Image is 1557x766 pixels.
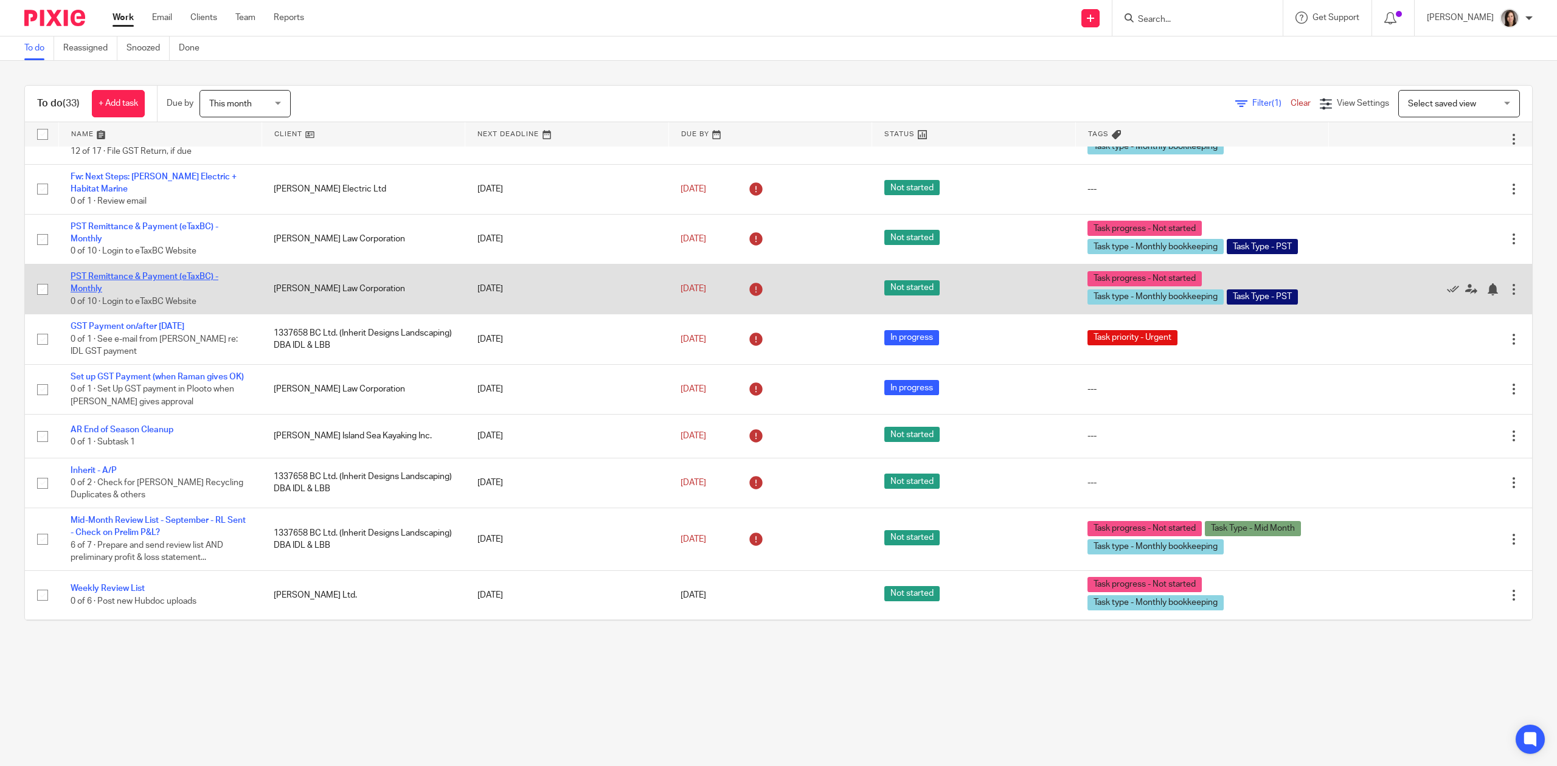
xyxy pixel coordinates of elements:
span: Task Type - PST [1227,289,1298,305]
a: PST Remittance & Payment (eTaxBC) - Monthly [71,272,218,293]
span: Not started [884,530,940,545]
span: Task progress - Not started [1087,221,1202,236]
span: Task Type - PST [1227,239,1298,254]
span: Not started [884,230,940,245]
span: Task type - Monthly bookkeeping [1087,139,1224,154]
td: 1337658 BC Ltd. (Inherit Designs Landscaping) DBA IDL & LBB [262,508,465,571]
a: GST Payment on/after [DATE] [71,322,184,331]
span: Filter [1252,99,1291,108]
span: Not started [884,180,940,195]
td: [DATE] [465,570,668,619]
span: Not started [884,280,940,295]
span: 0 of 10 · Login to eTaxBC Website [71,297,196,306]
a: Team [235,12,255,24]
span: Task type - Monthly bookkeeping [1087,289,1224,305]
a: Snoozed [127,36,170,60]
span: Select saved view [1408,100,1476,108]
span: Get Support [1313,13,1359,22]
span: [DATE] [681,478,706,487]
span: This month [209,100,252,108]
img: Pixie [24,10,85,26]
span: Task type - Monthly bookkeeping [1087,239,1224,254]
span: 0 of 10 · Login to eTaxBC Website [71,247,196,256]
td: [DATE] [465,364,668,414]
a: AR End of Season Cleanup [71,426,173,434]
span: Task type - Monthly bookkeeping [1087,539,1224,554]
span: In progress [884,330,939,345]
span: 0 of 6 · Post new Hubdoc uploads [71,597,196,606]
input: Search [1137,15,1246,26]
a: Inherit - A/P [71,466,117,475]
span: Task priority - Urgent [1087,330,1177,345]
h1: To do [37,97,80,110]
td: [DATE] [465,415,668,458]
img: Danielle%20photo.jpg [1500,9,1519,28]
td: [DATE] [465,458,668,508]
span: 0 of 1 · Review email [71,198,147,206]
span: Task progress - Not started [1087,271,1202,286]
p: [PERSON_NAME] [1427,12,1494,24]
span: In progress [884,380,939,395]
span: View Settings [1337,99,1389,108]
a: + Add task [92,90,145,117]
span: (1) [1272,99,1281,108]
span: [DATE] [681,432,706,440]
td: [PERSON_NAME] Ltd. [262,619,465,669]
a: Email [152,12,172,24]
span: 0 of 1 · See e-mail from [PERSON_NAME] re: IDL GST payment [71,335,238,356]
a: Set up GST Payment (when Raman gives OK) [71,373,244,381]
span: [DATE] [681,235,706,243]
span: Task progress - Not started [1087,521,1202,536]
div: --- [1087,183,1316,195]
span: [DATE] [681,535,706,543]
span: [DATE] [681,385,706,393]
a: Mid-Month Review List - September - RL Sent - Check on Prelim P&L? [71,516,246,537]
a: Clear [1291,99,1311,108]
span: Task type - Monthly bookkeeping [1087,595,1224,610]
span: (33) [63,98,80,108]
span: Not started [884,586,940,601]
span: 0 of 1 · Set Up GST payment in Plooto when [PERSON_NAME] gives approval [71,385,234,406]
a: Mark as done [1447,283,1465,295]
span: Not started [884,474,940,489]
td: [PERSON_NAME] Law Corporation [262,214,465,264]
td: [PERSON_NAME] Island Sea Kayaking Inc. [262,415,465,458]
span: 0 of 2 · Check for [PERSON_NAME] Recycling Duplicates & others [71,478,243,500]
p: Due by [167,97,193,109]
span: 0 of 1 · Subtask 1 [71,438,135,447]
div: --- [1087,383,1316,395]
td: [DATE] [465,314,668,364]
span: Task progress - Not started [1087,577,1202,592]
a: Weekly Review List [71,584,145,593]
a: Work [113,12,134,24]
td: [DATE] [465,264,668,314]
td: [DATE] [465,508,668,571]
span: Tags [1088,131,1109,137]
a: Reports [274,12,304,24]
a: PST Remittance & Payment (eTaxBC) - Monthly [71,223,218,243]
span: 12 of 17 · File GST Return, if due [71,147,192,156]
span: Task Type - Mid Month [1205,521,1301,536]
div: --- [1087,477,1316,489]
td: [PERSON_NAME] Ltd. [262,570,465,619]
div: --- [1087,430,1316,442]
span: [DATE] [681,285,706,293]
span: [DATE] [681,185,706,193]
td: 1337658 BC Ltd. (Inherit Designs Landscaping) DBA IDL & LBB [262,314,465,364]
span: 6 of 7 · Prepare and send review list AND preliminary profit & loss statement... [71,541,223,562]
span: [DATE] [681,335,706,343]
a: Clients [190,12,217,24]
span: [DATE] [681,591,706,599]
td: [DATE] [465,214,668,264]
a: To do [24,36,54,60]
a: Reassigned [63,36,117,60]
a: Fw: Next Steps: [PERSON_NAME] Electric + Habitat Marine [71,173,237,193]
td: [DATE] [465,619,668,669]
td: [DATE] [465,164,668,214]
td: [PERSON_NAME] Electric Ltd [262,164,465,214]
td: 1337658 BC Ltd. (Inherit Designs Landscaping) DBA IDL & LBB [262,458,465,508]
a: Done [179,36,209,60]
span: Not started [884,427,940,442]
td: [PERSON_NAME] Law Corporation [262,364,465,414]
td: [PERSON_NAME] Law Corporation [262,264,465,314]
